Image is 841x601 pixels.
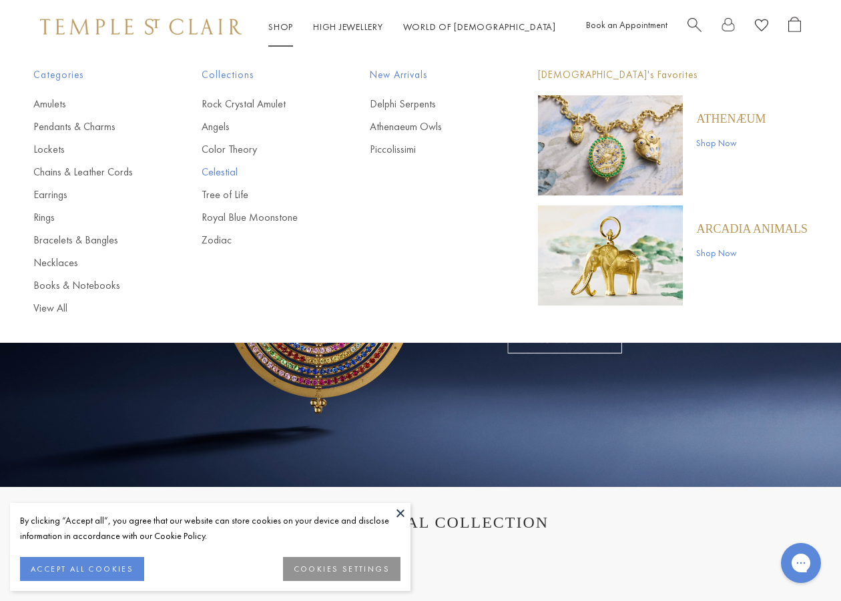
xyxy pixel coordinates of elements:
[33,255,148,270] a: Necklaces
[202,97,316,111] a: Rock Crystal Amulet
[586,19,667,31] a: Book an Appointment
[403,21,556,33] a: World of [DEMOGRAPHIC_DATA]World of [DEMOGRAPHIC_DATA]
[788,17,801,37] a: Open Shopping Bag
[696,245,808,260] a: Shop Now
[20,513,400,544] div: By clicking “Accept all”, you agree that our website can store cookies on your device and disclos...
[268,21,293,33] a: ShopShop
[202,187,316,202] a: Tree of Life
[370,119,485,134] a: Athenaeum Owls
[33,187,148,202] a: Earrings
[202,210,316,225] a: Royal Blue Moonstone
[755,17,768,37] a: View Wishlist
[33,233,148,247] a: Bracelets & Bangles
[33,210,148,225] a: Rings
[538,67,808,83] p: [DEMOGRAPHIC_DATA]'s Favorites
[33,97,148,111] a: Amulets
[370,142,485,157] a: Piccolissimi
[696,135,766,150] a: Shop Now
[313,21,383,33] a: High JewelleryHigh Jewellery
[33,278,148,293] a: Books & Notebooks
[687,17,702,37] a: Search
[33,165,148,179] a: Chains & Leather Cords
[202,119,316,134] a: Angels
[33,142,148,157] a: Lockets
[33,119,148,134] a: Pendants & Charms
[53,514,788,532] h1: THE CELESTIAL COLLECTION
[20,557,144,581] button: ACCEPT ALL COOKIES
[202,165,316,179] a: Celestial
[696,221,808,236] a: ARCADIA ANIMALS
[370,97,485,111] a: Delphi Serpents
[33,301,148,316] a: View All
[283,557,400,581] button: COOKIES SETTINGS
[370,67,485,83] span: New Arrivals
[202,233,316,247] a: Zodiac
[202,142,316,157] a: Color Theory
[33,67,148,83] span: Categories
[268,19,556,35] nav: Main navigation
[202,67,316,83] span: Collections
[696,111,766,126] a: Athenæum
[774,538,828,588] iframe: Gorgias live chat messenger
[40,19,242,35] img: Temple St. Clair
